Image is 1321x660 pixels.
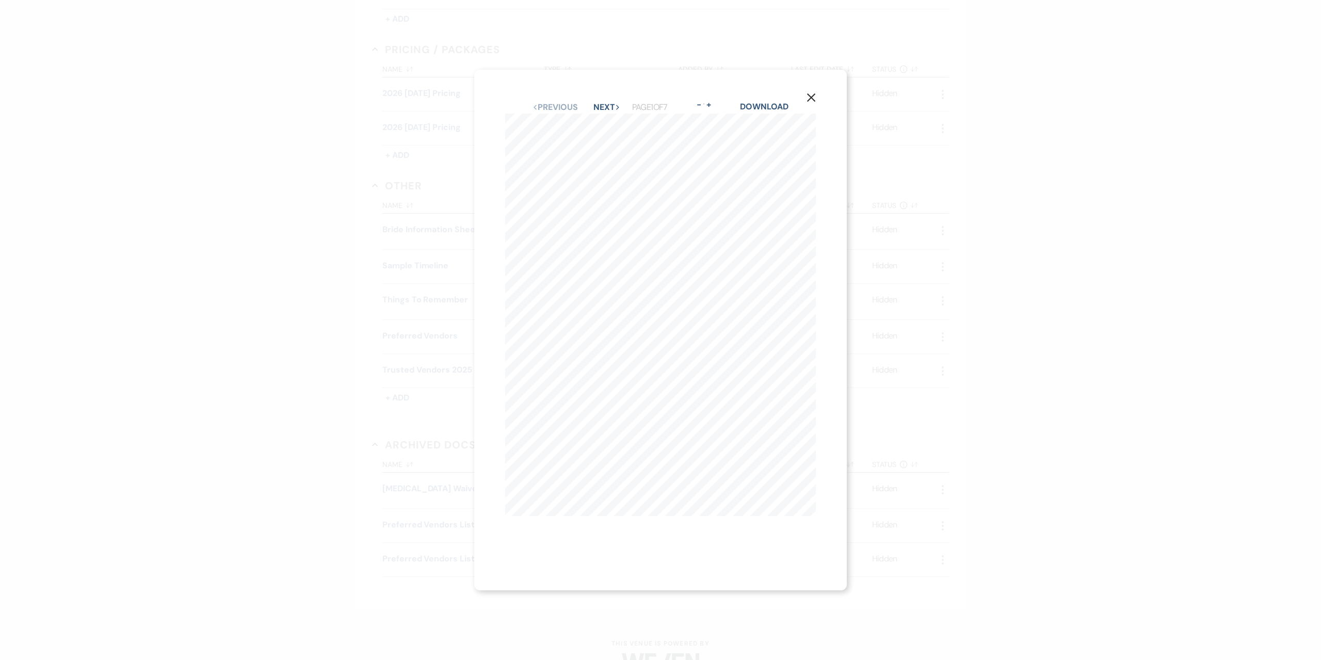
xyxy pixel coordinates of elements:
button: Previous [533,103,577,111]
a: Download [740,101,788,112]
p: Page 1 of 7 [632,101,668,114]
button: - [695,101,703,109]
button: Next [593,103,620,111]
button: + [704,101,713,109]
